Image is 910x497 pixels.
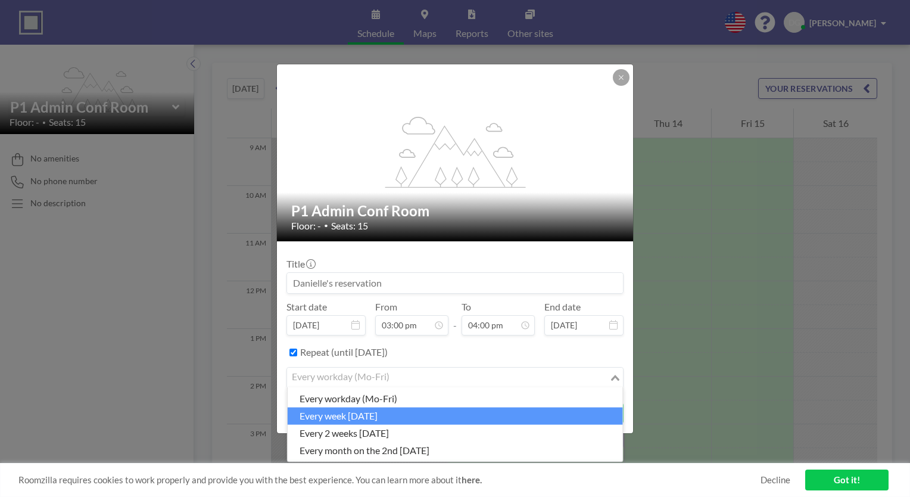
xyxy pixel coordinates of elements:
[291,202,620,220] h2: P1 Admin Conf Room
[286,258,314,270] label: Title
[385,116,526,187] g: flex-grow: 1.2;
[287,368,623,388] div: Search for option
[288,407,623,424] li: every week [DATE]
[462,474,482,485] a: here.
[375,301,397,313] label: From
[761,474,790,486] a: Decline
[453,305,457,331] span: -
[291,220,321,232] span: Floor: -
[331,220,368,232] span: Seats: 15
[18,474,761,486] span: Roomzilla requires cookies to work properly and provide you with the best experience. You can lea...
[288,424,623,442] li: every 2 weeks [DATE]
[324,221,328,230] span: •
[300,346,388,358] label: Repeat (until [DATE])
[286,301,327,313] label: Start date
[462,301,471,313] label: To
[805,470,889,490] a: Got it!
[287,273,623,293] input: Danielle's reservation
[288,442,623,459] li: every month on the 2nd [DATE]
[288,370,608,386] input: Search for option
[288,390,623,408] li: every workday (Mo-Fri)
[544,301,581,313] label: End date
